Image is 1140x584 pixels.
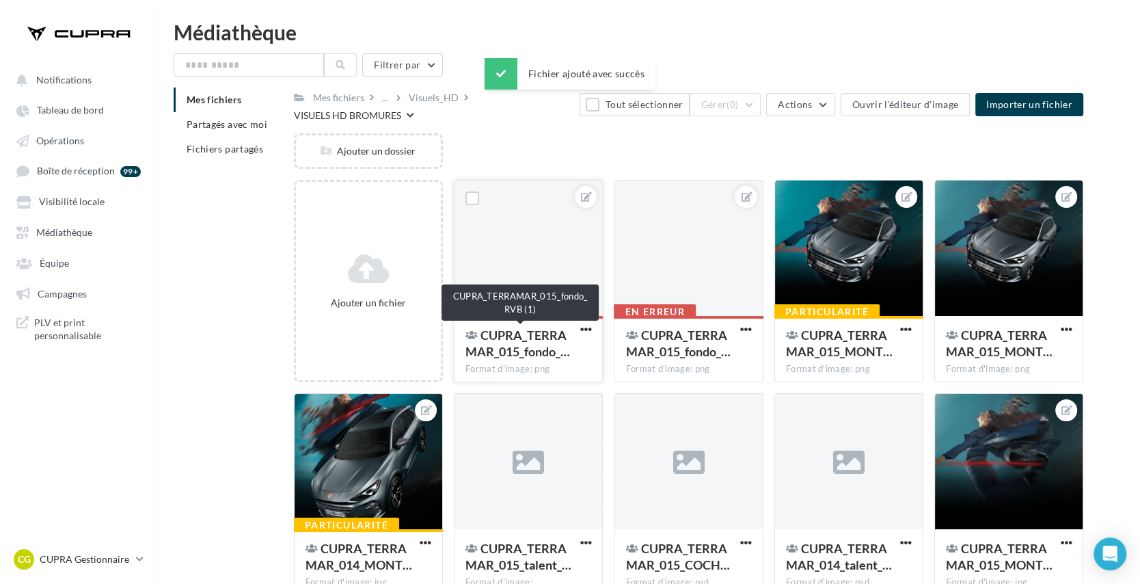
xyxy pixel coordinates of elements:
[34,316,141,343] span: PLV et print personnalisable
[774,304,880,319] div: Particularité
[786,328,893,359] span: CUPRA_TERRAMAR_015_MONTAGE_FONDO-TALENT_4x3_RVB
[37,165,115,177] span: Boîte de réception
[786,363,912,375] div: Format d'image: png
[690,93,761,116] button: Gérer(0)
[8,280,149,305] a: Campagnes
[946,541,1053,572] span: CUPRA_TERRAMAR_015_MONTAGE_FONDO-TALENT_4x3_RVB
[40,553,131,566] p: CUPRA Gestionnaire
[11,546,146,572] a: CG CUPRA Gestionnaire
[841,93,970,116] button: Ouvrir l'éditeur d'image
[294,109,401,122] div: VISUELS HD BROMURES
[296,144,441,158] div: Ajouter un dossier
[465,541,571,572] span: CUPRA_TERRAMAR_015_talent_RVB
[8,189,149,213] a: Visibilité locale
[379,88,391,107] div: ...
[362,53,443,77] button: Filtrer par
[120,166,141,177] div: 99+
[8,250,149,274] a: Équipe
[8,67,144,92] button: Notifications
[301,296,435,310] div: Ajouter un fichier
[187,143,263,155] span: Fichiers partagés
[786,541,892,572] span: CUPRA_TERRAMAR_014_talent_RVB
[36,135,84,146] span: Opérations
[39,196,105,208] span: Visibilité locale
[187,118,267,130] span: Partagés avec moi
[625,363,751,375] div: Format d'image: png
[465,363,591,375] div: Format d'image: png
[36,226,92,238] span: Médiathèque
[1094,537,1126,570] div: Open Intercom Messenger
[485,58,655,90] div: Fichier ajouté avec succès
[946,328,1053,359] span: CUPRA_TERRAMAR_015_MONTAGE_4x3_
[294,518,399,533] div: Particularité
[8,220,149,244] a: Médiathèque
[174,22,1124,42] div: Médiathèque
[986,98,1072,110] span: Importer un fichier
[313,91,364,105] div: Mes fichiers
[8,97,149,122] a: Tableau de bord
[625,541,729,572] span: CUPRA_TERRAMAR_015_COCHE_4x3_RVB
[40,257,69,269] span: Équipe
[614,304,696,319] div: En erreur
[975,93,1083,116] button: Importer un fichier
[580,93,689,116] button: Tout sélectionner
[8,128,149,152] a: Opérations
[727,99,738,110] span: (0)
[625,328,730,359] span: CUPRA_TERRAMAR_015_fondo_RVB
[306,541,412,572] span: CUPRA_TERRAMAR_014_MONTAGE_FONDO-TALENT_SP_RVB
[187,94,241,105] span: Mes fichiers
[465,328,570,359] span: CUPRA_TERRAMAR_015_fondo_RVB (1)
[38,287,87,299] span: Campagnes
[946,363,1072,375] div: Format d'image: png
[409,91,459,105] div: Visuels_HD
[18,553,31,566] span: CG
[36,74,92,85] span: Notifications
[37,105,104,116] span: Tableau de bord
[8,310,149,348] a: PLV et print personnalisable
[8,158,149,183] a: Boîte de réception 99+
[778,98,812,110] span: Actions
[442,284,599,321] div: CUPRA_TERRAMAR_015_fondo_RVB (1)
[766,93,834,116] button: Actions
